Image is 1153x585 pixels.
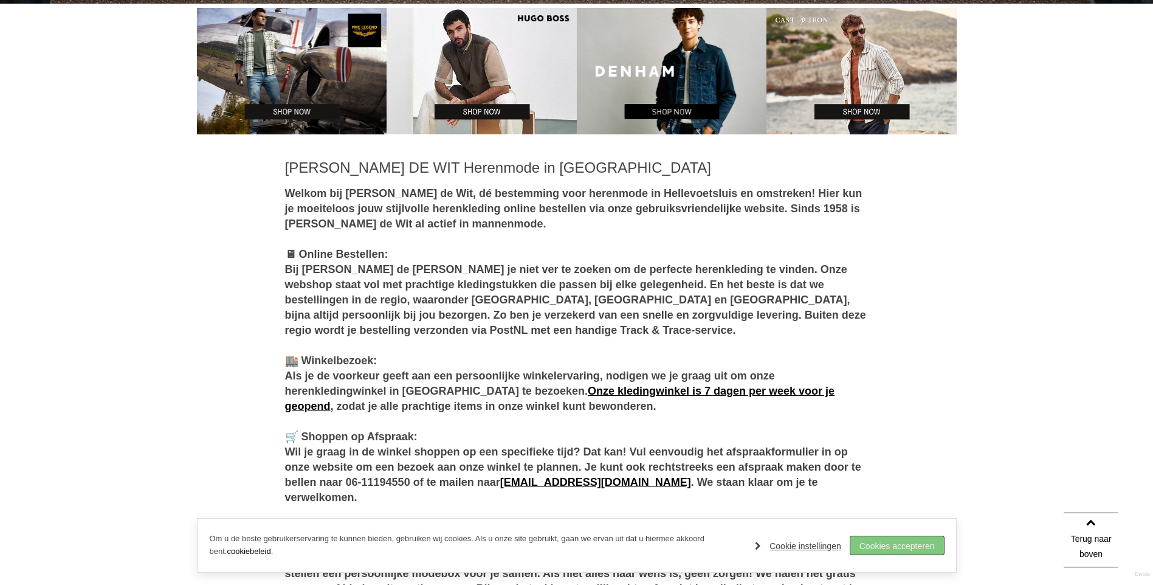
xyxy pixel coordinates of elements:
[577,8,767,134] img: Denham
[285,385,835,412] a: Onze kledingwinkel is 7 dagen per week voor je geopend
[285,159,869,177] h1: [PERSON_NAME] DE WIT Herenmode in [GEOGRAPHIC_DATA]
[766,8,957,134] img: Cast Iron
[387,8,577,134] img: Hugo Boss
[500,476,691,488] a: [EMAIL_ADDRESS][DOMAIN_NAME]
[850,536,944,555] a: Cookies accepteren
[197,8,387,134] img: PME
[1135,567,1150,582] a: Divide
[1064,513,1118,567] a: Terug naar boven
[210,533,743,558] p: Om u de beste gebruikerservaring te kunnen bieden, gebruiken wij cookies. Als u onze site gebruik...
[755,537,841,555] a: Cookie instellingen
[227,547,270,556] a: cookiebeleid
